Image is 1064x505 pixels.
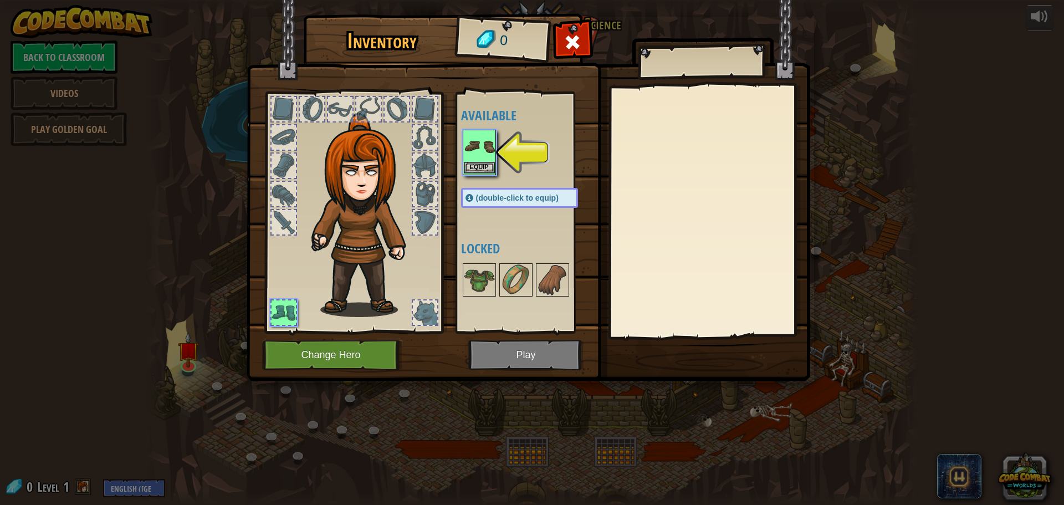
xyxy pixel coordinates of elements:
span: (double-click to equip) [476,193,559,202]
button: Change Hero [262,340,403,370]
img: portrait.png [500,264,531,295]
button: Equip [464,162,495,174]
h4: Available [461,108,600,123]
h1: Inventory [311,29,453,53]
img: hair_f2.png [306,113,426,317]
span: 0 [499,30,508,51]
img: portrait.png [537,264,568,295]
img: portrait.png [464,264,495,295]
img: portrait.png [464,131,495,162]
h4: Locked [461,241,600,256]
